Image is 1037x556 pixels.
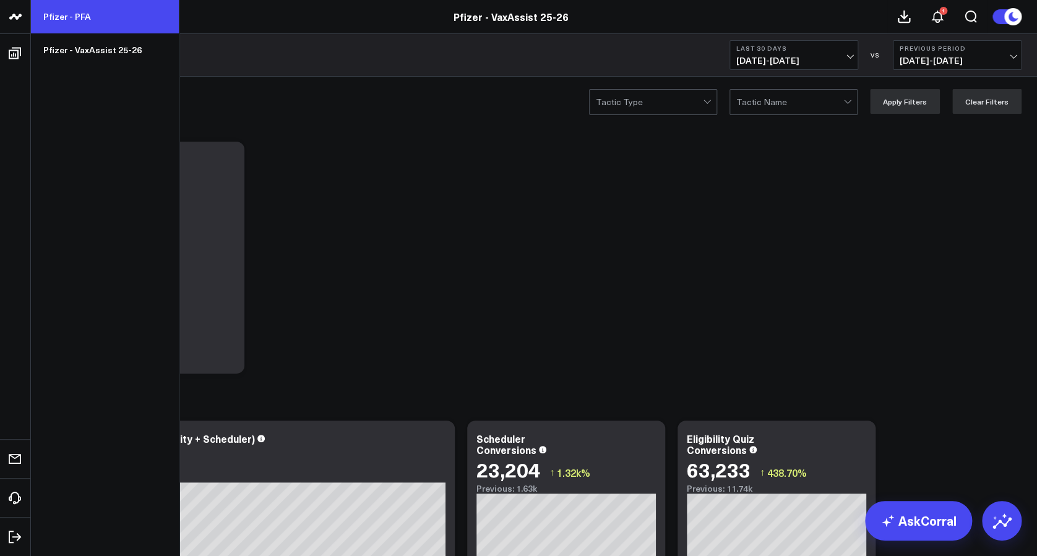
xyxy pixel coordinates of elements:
div: Scheduler Conversions [476,432,536,456]
span: ↑ [549,464,554,481]
a: Pfizer - VaxAssist 25-26 [31,33,179,67]
span: 438.70% [767,466,807,479]
b: Previous Period [900,45,1015,52]
div: 23,204 [476,458,540,481]
button: Clear Filters [952,89,1022,114]
a: Pfizer - VaxAssist 25-26 [454,10,569,24]
div: 63,233 [687,458,751,481]
div: VS [864,51,887,59]
span: [DATE] - [DATE] [900,56,1015,66]
span: 1.32k% [557,466,590,479]
button: Last 30 Days[DATE]-[DATE] [729,40,858,70]
span: ↑ [760,464,765,481]
a: AskCorral [865,501,972,541]
b: Last 30 Days [736,45,851,52]
button: Previous Period[DATE]-[DATE] [893,40,1022,70]
div: Previous: 11.74k [687,484,866,494]
div: 1 [939,7,947,15]
button: Apply Filters [870,89,940,114]
span: [DATE] - [DATE] [736,56,851,66]
div: Previous: 1.63k [476,484,656,494]
div: Previous: 13.37k [56,473,445,482]
div: Eligibility Quiz Conversions [687,432,754,456]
